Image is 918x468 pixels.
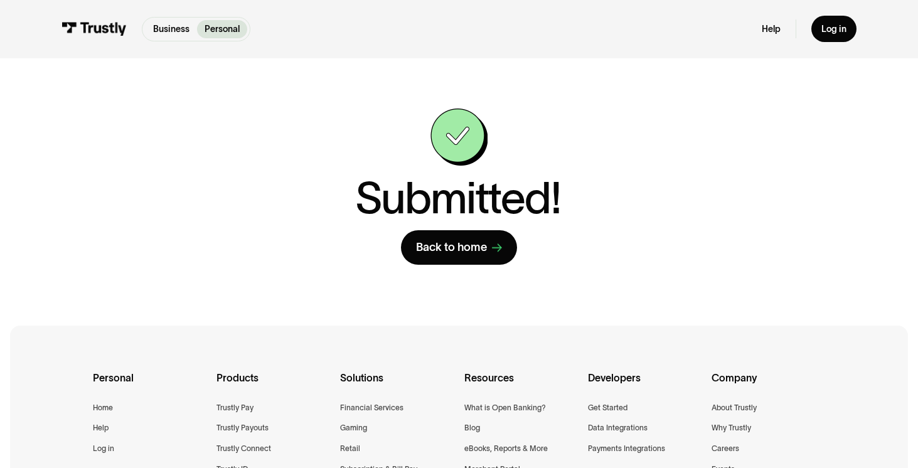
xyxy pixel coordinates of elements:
[340,402,403,415] a: Financial Services
[340,442,360,455] a: Retail
[93,442,114,455] a: Log in
[216,442,271,455] a: Trustly Connect
[205,23,240,36] p: Personal
[464,422,480,435] a: Blog
[464,370,578,401] div: Resources
[811,16,857,42] a: Log in
[355,176,561,220] h1: Submitted!
[145,20,196,38] a: Business
[712,370,825,401] div: Company
[93,402,113,415] a: Home
[712,422,751,435] a: Why Trustly
[340,370,454,401] div: Solutions
[762,23,781,35] a: Help
[216,402,254,415] a: Trustly Pay
[464,402,546,415] a: What is Open Banking?
[464,442,548,455] a: eBooks, Reports & More
[588,422,648,435] a: Data Integrations
[588,370,702,401] div: Developers
[588,442,665,455] a: Payments Integrations
[61,22,127,36] img: Trustly Logo
[712,402,757,415] a: About Trustly
[216,370,330,401] div: Products
[93,422,109,435] a: Help
[821,23,846,35] div: Log in
[340,422,367,435] a: Gaming
[401,230,517,265] a: Back to home
[588,402,627,415] a: Get Started
[712,442,739,455] a: Careers
[216,422,269,435] a: Trustly Payouts
[416,240,487,255] div: Back to home
[93,370,206,401] div: Personal
[153,23,189,36] p: Business
[197,20,247,38] a: Personal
